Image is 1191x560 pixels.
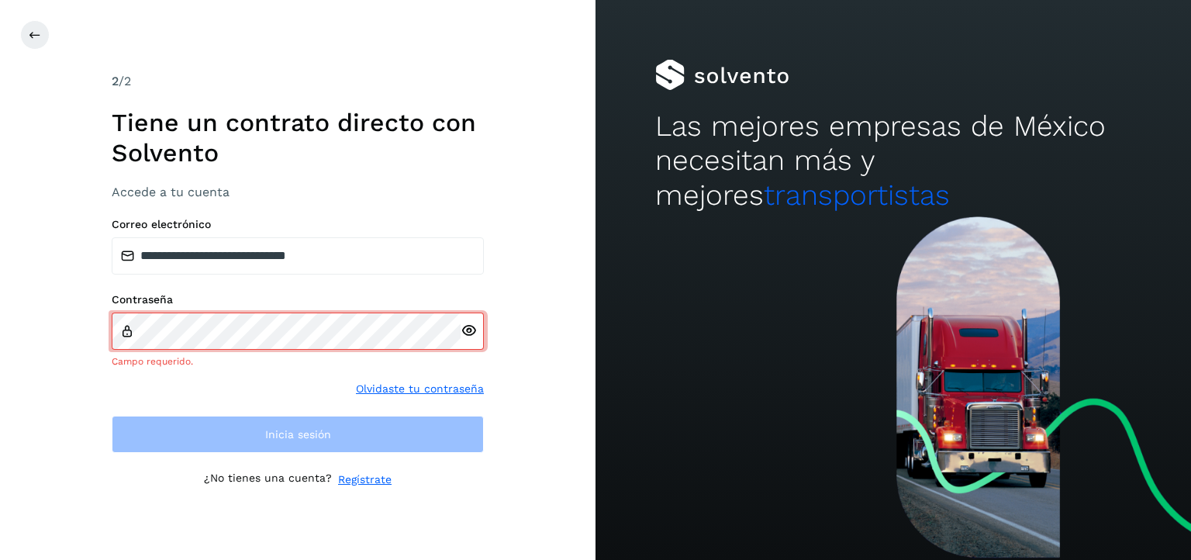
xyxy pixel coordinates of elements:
[204,472,332,488] p: ¿No tienes una cuenta?
[265,429,331,440] span: Inicia sesión
[112,218,484,231] label: Correo electrónico
[112,74,119,88] span: 2
[338,472,392,488] a: Regístrate
[112,185,484,199] h3: Accede a tu cuenta
[112,293,484,306] label: Contraseña
[356,381,484,397] a: Olvidaste tu contraseña
[112,72,484,91] div: /2
[764,178,950,212] span: transportistas
[112,416,484,453] button: Inicia sesión
[655,109,1131,213] h2: Las mejores empresas de México necesitan más y mejores
[112,108,484,168] h1: Tiene un contrato directo con Solvento
[112,354,484,368] div: Campo requerido.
